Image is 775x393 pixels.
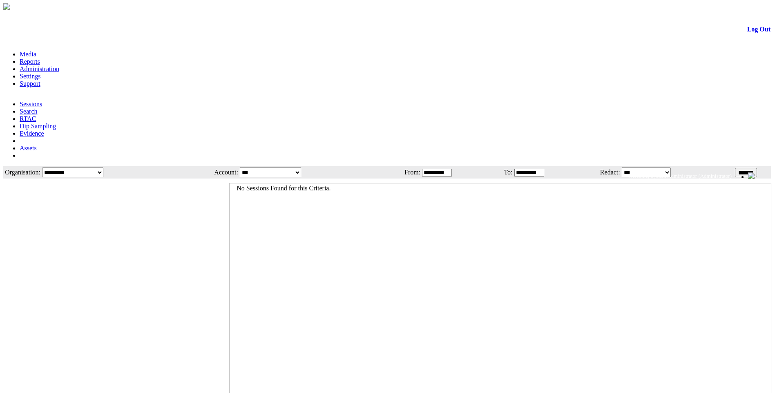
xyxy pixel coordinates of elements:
td: From: [383,167,421,178]
img: arrow-3.png [3,3,10,10]
a: Search [20,108,38,115]
td: To: [491,167,513,178]
a: Settings [20,73,41,80]
a: Evidence [20,130,44,137]
span: Welcome, System Administrator (Administrator) [628,173,732,179]
a: Sessions [20,100,42,107]
a: RTAC [20,115,36,122]
td: Redact: [584,167,621,178]
a: Administration [20,65,59,72]
a: Log Out [747,26,771,33]
a: Assets [20,145,37,152]
a: Dip Sampling [20,123,56,130]
img: bell24.png [748,172,755,179]
span: No Sessions Found for this Criteria. [237,185,331,192]
a: Media [20,51,36,58]
a: Reports [20,58,40,65]
a: Support [20,80,40,87]
td: Organisation: [4,167,41,178]
td: Account: [183,167,239,178]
